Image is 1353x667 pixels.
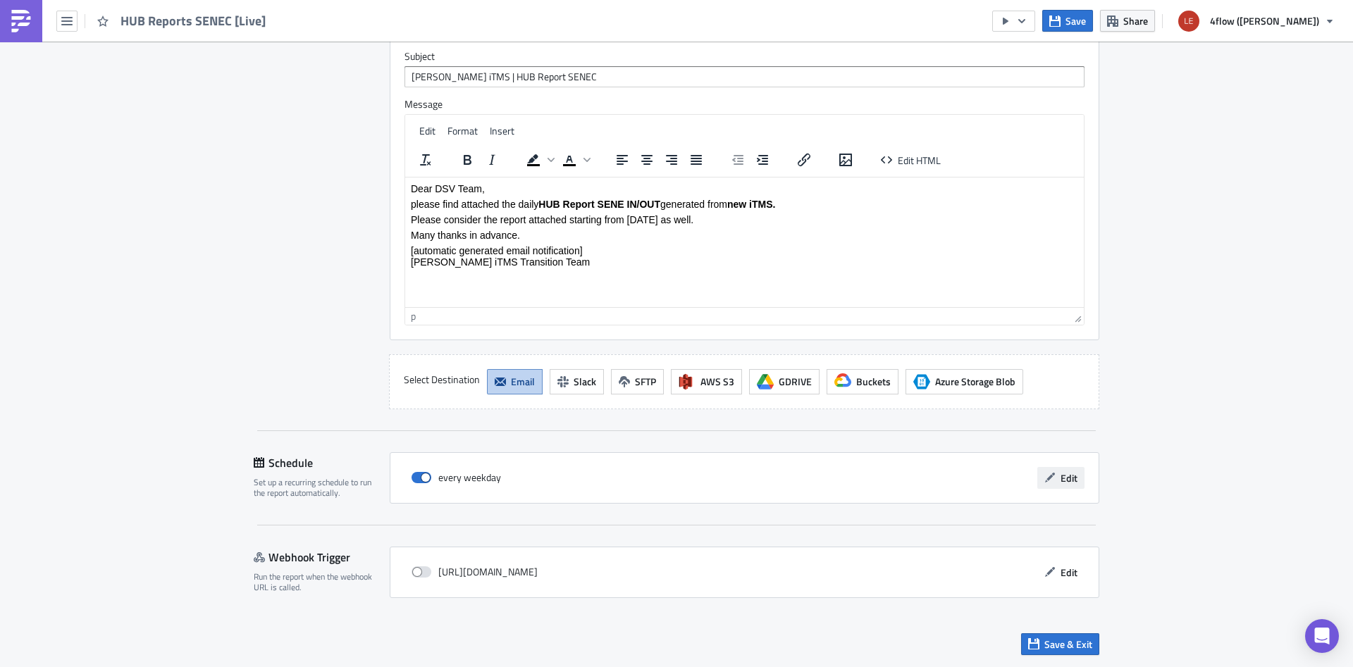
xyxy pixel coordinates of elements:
[455,150,479,170] button: Bold
[412,467,501,488] div: every weekday
[610,150,634,170] button: Align left
[611,369,664,394] button: SFTP
[447,123,478,138] span: Format
[550,369,604,394] button: Slack
[404,50,1085,63] label: Subject
[487,369,543,394] button: Email
[913,373,930,390] span: Azure Storage Blob
[1069,308,1084,325] div: Resize
[635,150,659,170] button: Align center
[671,369,742,394] button: AWS S3
[1061,470,1077,485] span: Edit
[700,374,734,389] span: AWS S3
[834,150,858,170] button: Insert/edit image
[792,150,816,170] button: Insert/edit link
[121,13,267,29] span: HUB Reports SENEC [Live]
[412,561,538,582] div: [URL][DOMAIN_NAME]
[635,374,656,389] span: SFTP
[1037,561,1085,583] button: Edit
[749,369,820,394] button: GDRIVE
[1061,565,1077,580] span: Edit
[779,374,812,389] span: GDRIVE
[405,177,1084,307] iframe: Rich Text Area
[906,369,1023,394] button: Azure Storage BlobAzure Storage Blob
[898,152,941,167] span: Edit HTML
[521,150,557,170] div: Background color
[856,374,891,389] span: Buckets
[1021,633,1099,655] button: Save & Exit
[10,10,32,32] img: PushMetrics
[1037,467,1085,489] button: Edit
[1065,13,1086,28] span: Save
[1042,10,1093,32] button: Save
[726,150,750,170] button: Decrease indent
[1100,10,1155,32] button: Share
[935,374,1015,389] span: Azure Storage Blob
[414,150,438,170] button: Clear formatting
[875,150,946,170] button: Edit HTML
[511,374,535,389] span: Email
[660,150,684,170] button: Align right
[254,477,381,499] div: Set up a recurring schedule to run the report automatically.
[557,150,593,170] div: Text color
[254,452,390,473] div: Schedule
[254,547,390,568] div: Webhook Trigger
[1170,6,1342,37] button: 4flow ([PERSON_NAME])
[404,369,480,390] label: Select Destination
[480,150,504,170] button: Italic
[419,123,435,138] span: Edit
[1177,9,1201,33] img: Avatar
[1305,619,1339,653] div: Open Intercom Messenger
[684,150,708,170] button: Justify
[1210,13,1319,28] span: 4flow ([PERSON_NAME])
[254,571,381,593] div: Run the report when the webhook URL is called.
[827,369,898,394] button: Buckets
[404,98,1085,111] label: Message
[1044,637,1092,652] span: Save & Exit
[411,308,416,323] div: p
[750,150,774,170] button: Increase indent
[1123,13,1148,28] span: Share
[490,123,514,138] span: Insert
[574,374,596,389] span: Slack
